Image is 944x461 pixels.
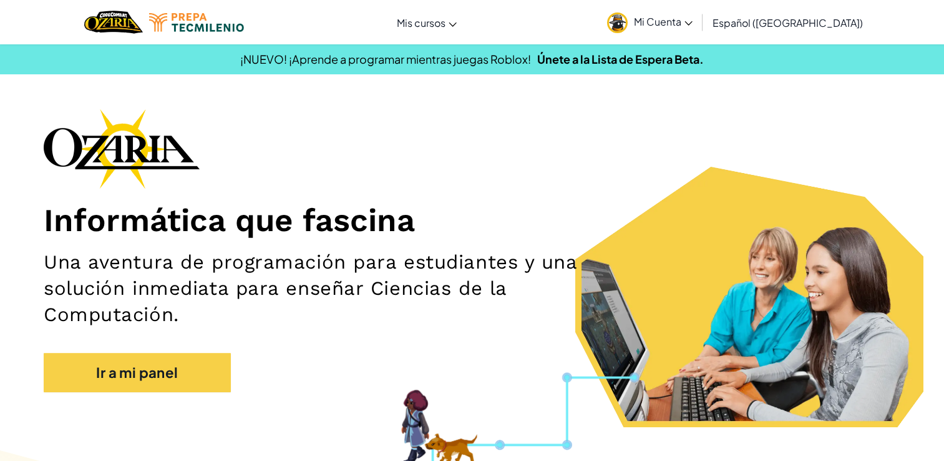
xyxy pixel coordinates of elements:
[44,109,200,189] img: Ozaria branding logo
[84,9,142,35] img: Home
[44,201,900,240] h1: Informática que fascina
[240,52,531,66] span: ¡NUEVO! ¡Aprende a programar mientras juegas Roblox!
[84,9,142,35] a: Ozaria by CodeCombat logo
[634,15,693,28] span: Mi Cuenta
[607,12,628,33] img: avatar
[44,353,231,392] a: Ir a mi panel
[149,13,244,32] img: Tecmilenio logo
[713,16,863,29] span: Español ([GEOGRAPHIC_DATA])
[397,16,445,29] span: Mis cursos
[391,6,463,39] a: Mis cursos
[601,2,699,42] a: Mi Cuenta
[706,6,869,39] a: Español ([GEOGRAPHIC_DATA])
[44,249,618,328] h2: Una aventura de programación para estudiantes y una solución inmediata para enseñar Ciencias de l...
[537,52,704,66] a: Únete a la Lista de Espera Beta.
